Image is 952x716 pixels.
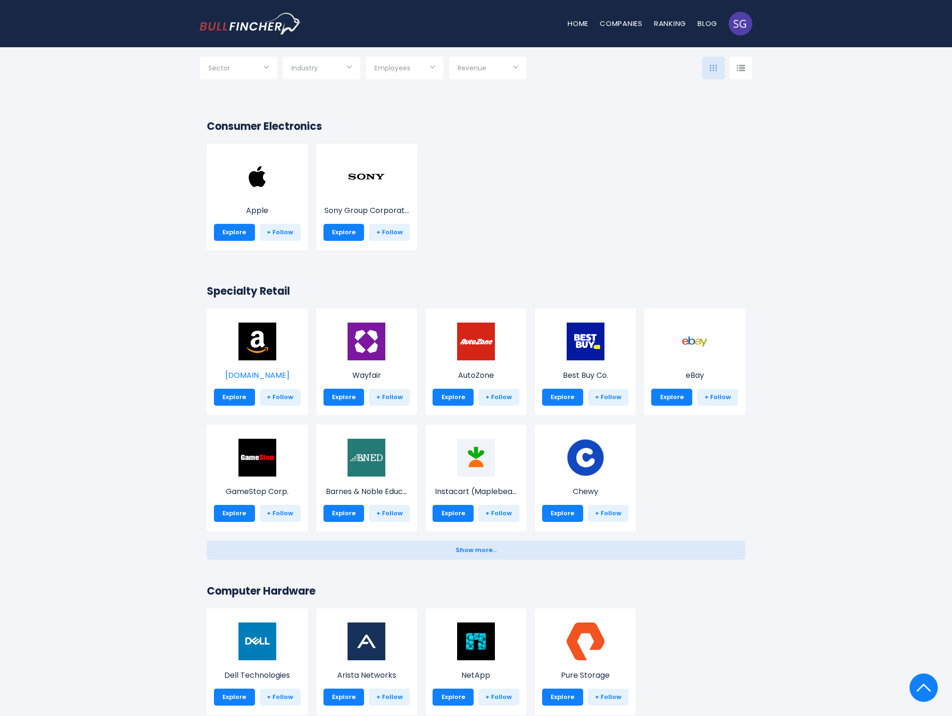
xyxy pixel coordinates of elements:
a: Explore [433,505,474,522]
a: + Follow [369,389,410,406]
p: Arista Networks [323,670,410,681]
a: Dell Technologies [214,640,301,681]
span: Employees [374,64,410,72]
h2: Consumer Electronics [207,119,745,134]
span: Industry [291,64,318,72]
a: Arista Networks [323,640,410,681]
a: Go to homepage [200,13,301,34]
a: GameStop Corp. [214,456,301,497]
a: + Follow [478,505,519,522]
input: Selection [458,60,518,77]
span: Revenue [458,64,486,72]
a: + Follow [260,389,301,406]
a: [DOMAIN_NAME] [214,340,301,381]
button: Show more... [207,541,745,560]
img: SONY.png [348,158,385,196]
img: EBAY.png [676,323,714,360]
a: Explore [323,389,365,406]
p: eBay [651,370,738,381]
img: BNED.png [348,439,385,477]
a: Ranking [654,18,686,28]
a: Explore [214,389,255,406]
p: Apple [214,205,301,216]
a: Explore [433,389,474,406]
input: Selection [374,60,435,77]
a: Home [568,18,588,28]
p: Barnes & Noble Education [323,486,410,497]
img: bullfincher logo [200,13,301,34]
a: Chewy [542,456,629,497]
input: Selection [291,60,352,77]
a: NetApp [433,640,519,681]
input: Selection [208,60,269,77]
img: DELL.png [238,622,276,660]
a: Barnes & Noble Educ... [323,456,410,497]
img: ANET.png [348,622,385,660]
img: AZO.png [457,323,495,360]
img: NTAP.jpeg [457,622,495,660]
a: + Follow [478,389,519,406]
a: Pure Storage [542,640,629,681]
a: + Follow [588,689,629,706]
img: AAPL.png [238,158,276,196]
img: GME.png [238,439,276,477]
a: + Follow [478,689,519,706]
p: NetApp [433,670,519,681]
a: Explore [214,689,255,706]
a: + Follow [369,505,410,522]
p: Dell Technologies [214,670,301,681]
a: Explore [542,389,583,406]
a: Wayfair [323,340,410,381]
a: + Follow [588,505,629,522]
a: Explore [214,224,255,241]
p: Sony Group Corporation [323,205,410,216]
img: CHWY.jpeg [567,439,604,477]
a: AutoZone [433,340,519,381]
a: + Follow [697,389,738,406]
a: + Follow [260,505,301,522]
h2: Computer Hardware [207,583,745,599]
a: + Follow [369,224,410,241]
a: Apple [214,175,301,216]
p: AutoZone [433,370,519,381]
a: Explore [323,689,365,706]
a: Best Buy Co. [542,340,629,381]
a: Explore [323,224,365,241]
img: CART.png [457,439,495,477]
a: + Follow [260,689,301,706]
img: icon-comp-list-view.svg [737,65,745,71]
a: + Follow [260,224,301,241]
img: icon-comp-grid.svg [710,65,717,71]
a: Explore [433,689,474,706]
p: Pure Storage [542,670,629,681]
span: Show more... [456,547,497,554]
a: + Follow [369,689,410,706]
p: GameStop Corp. [214,486,301,497]
p: Amazon.com [214,370,301,381]
a: + Follow [588,389,629,406]
a: Explore [214,505,255,522]
a: Instacart (Maplebea... [433,456,519,497]
p: Best Buy Co. [542,370,629,381]
img: W.png [348,323,385,360]
a: Explore [651,389,692,406]
a: Explore [542,689,583,706]
img: PSTG.png [567,622,604,660]
p: Wayfair [323,370,410,381]
a: eBay [651,340,738,381]
p: Instacart (Maplebear) [433,486,519,497]
h2: Specialty Retail [207,283,745,299]
img: BBY.png [567,323,604,360]
a: Explore [542,505,583,522]
a: Explore [323,505,365,522]
span: Sector [208,64,230,72]
a: Sony Group Corporat... [323,175,410,216]
p: Chewy [542,486,629,497]
a: Blog [697,18,717,28]
img: AMZN.png [238,323,276,360]
a: Companies [600,18,643,28]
